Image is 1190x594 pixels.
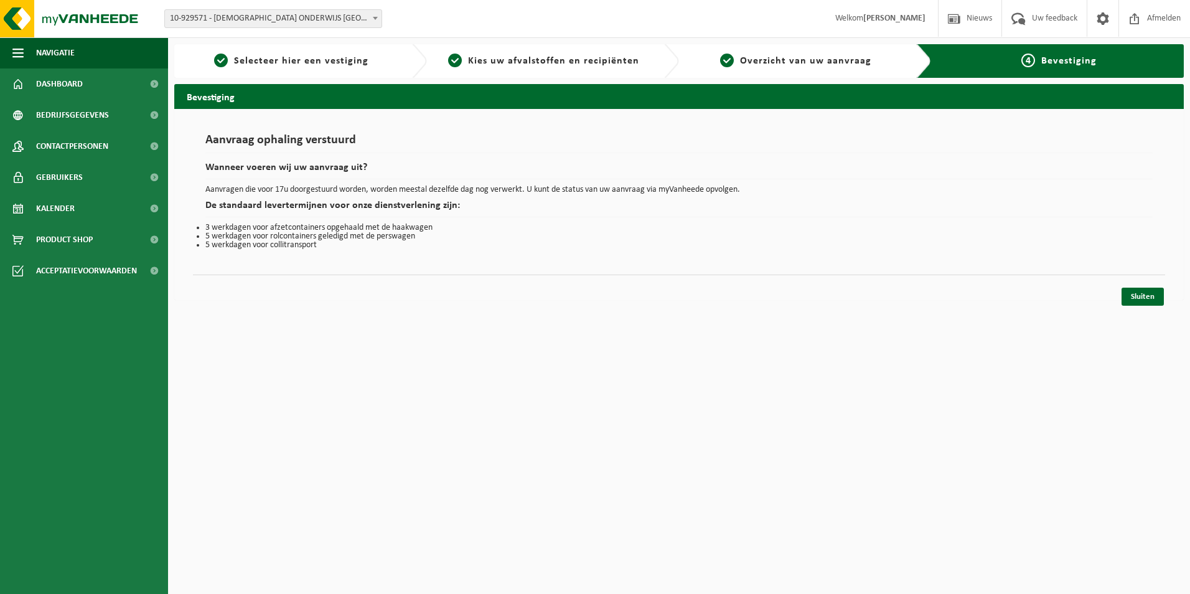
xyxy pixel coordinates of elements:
[165,10,382,27] span: 10-929571 - KATHOLIEK ONDERWIJS SINT-MICHIEL VZW AGNETENCOLLEGE - PEER
[234,56,368,66] span: Selecteer hier een vestiging
[36,100,109,131] span: Bedrijfsgegevens
[36,68,83,100] span: Dashboard
[740,56,871,66] span: Overzicht van uw aanvraag
[1041,56,1097,66] span: Bevestiging
[720,54,734,67] span: 3
[36,224,93,255] span: Product Shop
[36,131,108,162] span: Contactpersonen
[180,54,402,68] a: 1Selecteer hier een vestiging
[863,14,925,23] strong: [PERSON_NAME]
[448,54,462,67] span: 2
[36,162,83,193] span: Gebruikers
[174,84,1184,108] h2: Bevestiging
[1122,288,1164,306] a: Sluiten
[36,255,137,286] span: Acceptatievoorwaarden
[1021,54,1035,67] span: 4
[205,224,1153,232] li: 3 werkdagen voor afzetcontainers opgehaald met de haakwagen
[36,37,75,68] span: Navigatie
[205,186,1153,194] p: Aanvragen die voor 17u doorgestuurd worden, worden meestal dezelfde dag nog verwerkt. U kunt de s...
[468,56,639,66] span: Kies uw afvalstoffen en recipiënten
[205,200,1153,217] h2: De standaard levertermijnen voor onze dienstverlening zijn:
[433,54,655,68] a: 2Kies uw afvalstoffen en recipiënten
[205,232,1153,241] li: 5 werkdagen voor rolcontainers geledigd met de perswagen
[205,163,1153,179] h2: Wanneer voeren wij uw aanvraag uit?
[205,134,1153,153] h1: Aanvraag ophaling verstuurd
[214,54,228,67] span: 1
[205,241,1153,250] li: 5 werkdagen voor collitransport
[36,193,75,224] span: Kalender
[164,9,382,28] span: 10-929571 - KATHOLIEK ONDERWIJS SINT-MICHIEL VZW AGNETENCOLLEGE - PEER
[685,54,907,68] a: 3Overzicht van uw aanvraag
